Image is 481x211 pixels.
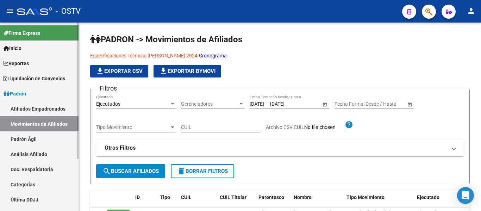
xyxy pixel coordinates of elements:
mat-icon: file_download [159,67,168,75]
button: Exportar Bymovi [154,65,221,77]
p: - [90,52,363,60]
span: Ejecutados [96,101,120,107]
h3: Filtros [96,83,120,93]
span: Inicio [4,44,21,52]
mat-icon: file_download [96,67,104,75]
span: Archivo CSV CUIL [266,124,304,130]
span: - OSTV [56,4,81,19]
div: Open Intercom Messenger [457,187,474,204]
span: Exportar CSV [96,68,143,74]
input: Fecha inicio [335,101,360,107]
button: Borrar Filtros [171,164,234,178]
span: Tipo [160,194,170,200]
span: Gerenciadores [181,101,238,107]
button: Open calendar [321,100,329,108]
span: Borrar Filtros [177,168,228,174]
button: Buscar Afiliados [96,164,165,178]
span: CUIL Titular [220,194,246,200]
span: Buscar Afiliados [102,168,159,174]
span: CUIL [181,194,192,200]
button: Open calendar [406,100,413,108]
mat-icon: search [102,167,111,175]
span: Ejecutado [417,194,439,200]
input: Fecha inicio [250,101,264,107]
span: Parentesco [258,194,284,200]
span: Firma Express [4,29,40,37]
mat-icon: menu [6,7,14,15]
mat-icon: help [345,120,353,129]
input: Archivo CSV CUIL [304,124,345,131]
span: Liquidación de Convenios [4,75,65,82]
mat-expansion-panel-header: Otros Filtros [96,139,464,156]
mat-icon: delete [177,167,186,175]
input: Fecha fin [270,101,305,107]
span: Exportar Bymovi [159,68,215,74]
span: Reportes [4,60,29,67]
button: Exportar CSV [90,65,148,77]
span: – [266,101,269,107]
span: Tipo Movimiento [346,194,385,200]
input: Fecha fin [366,101,401,107]
span: PADRON -> Movimientos de Afiliados [90,35,242,44]
mat-icon: person [467,7,475,15]
span: Padrón [4,90,26,98]
span: ID [135,194,140,200]
span: Tipo Movimiento [96,124,169,130]
span: Nombre [294,194,312,200]
strong: Otros Filtros [105,144,136,152]
a: Cronograma [199,53,227,58]
a: Especificaciones Técnicas [PERSON_NAME] 2024 [90,53,198,58]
